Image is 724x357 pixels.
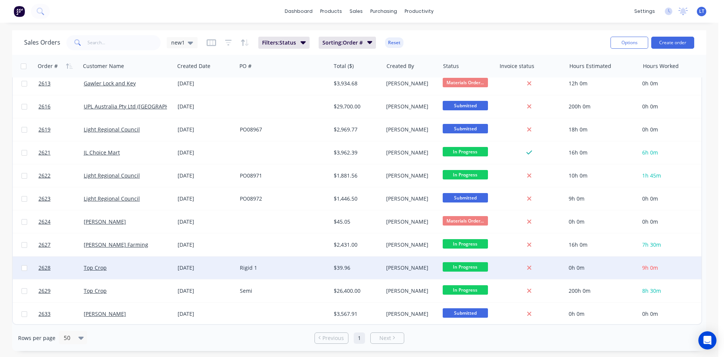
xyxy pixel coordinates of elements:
[569,310,633,318] div: 0h 0m
[651,37,694,49] button: Create order
[443,62,459,70] div: Status
[443,216,488,226] span: Materials Order...
[371,334,404,342] a: Next page
[334,62,354,70] div: Total ($)
[38,149,51,156] span: 2621
[87,35,161,50] input: Search...
[84,172,140,179] a: Light Regional Council
[84,80,136,87] a: Gawler Lock and Key
[443,78,488,87] span: Materials Order...
[258,37,310,49] button: Filters:Status
[386,149,434,156] div: [PERSON_NAME]
[569,218,633,226] div: 0h 0m
[379,334,391,342] span: Next
[84,310,126,317] a: [PERSON_NAME]
[84,264,107,271] a: Top Crop
[38,241,51,249] span: 2627
[569,264,633,272] div: 0h 0m
[18,334,55,342] span: Rows per page
[240,287,323,295] div: Semi
[315,334,348,342] a: Previous page
[38,118,84,141] a: 2619
[319,37,376,49] button: Sorting:Order #
[177,62,210,70] div: Created Date
[38,210,84,233] a: 2624
[443,285,488,295] span: In Progress
[84,218,126,225] a: [PERSON_NAME]
[334,172,378,179] div: $1,881.56
[178,103,234,110] div: [DATE]
[443,101,488,110] span: Submitted
[334,310,378,318] div: $3,567.91
[38,126,51,133] span: 2619
[642,149,658,156] span: 6h 0m
[334,241,378,249] div: $2,431.00
[178,80,234,87] div: [DATE]
[84,241,148,248] a: [PERSON_NAME] Farming
[178,287,234,295] div: [DATE]
[569,195,633,202] div: 9h 0m
[38,257,84,279] a: 2628
[38,80,51,87] span: 2613
[24,39,60,46] h1: Sales Orders
[38,310,51,318] span: 2633
[84,287,107,294] a: Top Crop
[334,126,378,133] div: $2,969.77
[643,62,679,70] div: Hours Worked
[38,303,84,325] a: 2633
[386,80,434,87] div: [PERSON_NAME]
[443,147,488,156] span: In Progress
[38,103,51,110] span: 2616
[334,218,378,226] div: $45.05
[178,241,234,249] div: [DATE]
[385,37,403,48] button: Reset
[84,195,140,202] a: Light Regional Council
[239,62,252,70] div: PO #
[334,149,378,156] div: $3,962.39
[500,62,534,70] div: Invoice status
[178,195,234,202] div: [DATE]
[334,80,378,87] div: $3,934.68
[38,264,51,272] span: 2628
[642,80,658,87] span: 0h 0m
[698,331,716,349] div: Open Intercom Messenger
[38,187,84,210] a: 2623
[387,62,414,70] div: Created By
[84,149,120,156] a: JL Choice Mart
[386,195,434,202] div: [PERSON_NAME]
[171,39,185,46] span: new1
[178,218,234,226] div: [DATE]
[569,62,611,70] div: Hours Estimated
[443,170,488,179] span: In Progress
[38,218,51,226] span: 2624
[569,287,633,295] div: 200h 0m
[38,141,84,164] a: 2621
[569,149,633,156] div: 16h 0m
[38,95,84,118] a: 2616
[642,218,658,225] span: 0h 0m
[38,172,51,179] span: 2622
[178,310,234,318] div: [DATE]
[569,80,633,87] div: 12h 0m
[334,103,378,110] div: $29,700.00
[178,149,234,156] div: [DATE]
[386,241,434,249] div: [PERSON_NAME]
[84,126,140,133] a: Light Regional Council
[83,62,124,70] div: Customer Name
[322,39,363,46] span: Sorting: Order #
[334,195,378,202] div: $1,446.50
[38,233,84,256] a: 2627
[401,6,437,17] div: productivity
[240,264,323,272] div: Rigid 1
[14,6,25,17] img: Factory
[642,172,661,179] span: 1h 45m
[642,195,658,202] span: 0h 0m
[642,241,661,248] span: 7h 30m
[38,164,84,187] a: 2622
[443,262,488,272] span: In Progress
[569,172,633,179] div: 10h 0m
[311,332,407,344] ul: Pagination
[642,126,658,133] span: 0h 0m
[386,287,434,295] div: [PERSON_NAME]
[443,239,488,249] span: In Progress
